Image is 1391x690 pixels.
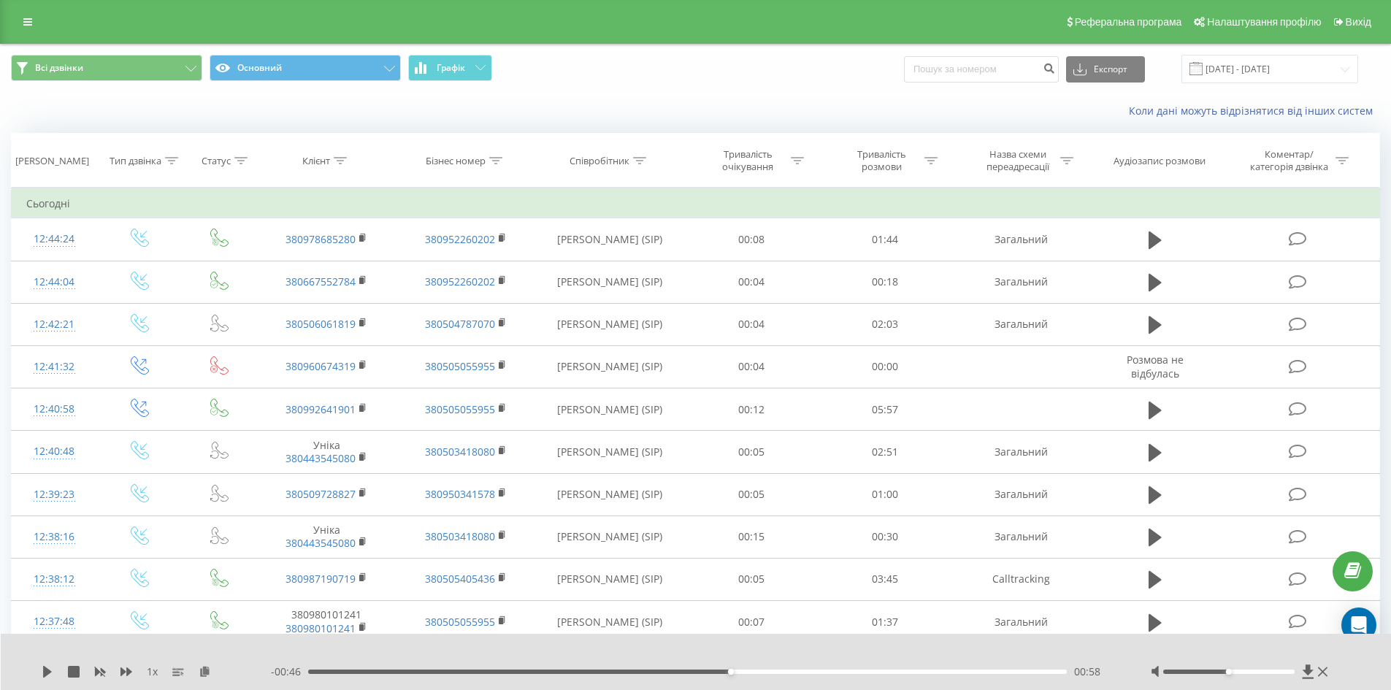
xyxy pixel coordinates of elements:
[26,480,83,509] div: 12:39:23
[437,63,465,73] span: Графік
[819,473,952,515] td: 01:00
[819,303,952,345] td: 02:03
[1066,56,1145,83] button: Експорт
[685,218,819,261] td: 00:08
[26,607,83,636] div: 12:37:48
[286,317,356,331] a: 380506061819
[535,431,685,473] td: [PERSON_NAME] (SIP)
[819,345,952,388] td: 00:00
[110,155,161,167] div: Тип дзвінка
[951,515,1090,558] td: Загальний
[425,402,495,416] a: 380505055955
[286,536,356,550] a: 380443545080
[819,601,952,643] td: 01:37
[26,437,83,466] div: 12:40:48
[535,515,685,558] td: [PERSON_NAME] (SIP)
[26,268,83,296] div: 12:44:04
[202,155,231,167] div: Статус
[1226,669,1232,675] div: Accessibility label
[1346,16,1371,28] span: Вихід
[685,431,819,473] td: 00:05
[535,261,685,303] td: [PERSON_NAME] (SIP)
[12,189,1380,218] td: Сьогодні
[286,621,356,635] a: 380980101241
[286,275,356,288] a: 380667552784
[1127,353,1184,380] span: Розмова не відбулась
[425,572,495,586] a: 380505405436
[1074,664,1100,679] span: 00:58
[535,558,685,600] td: [PERSON_NAME] (SIP)
[425,275,495,288] a: 380952260202
[535,303,685,345] td: [PERSON_NAME] (SIP)
[951,558,1090,600] td: Calltracking
[257,515,396,558] td: Уніка
[425,359,495,373] a: 380505055955
[535,345,685,388] td: [PERSON_NAME] (SIP)
[286,572,356,586] a: 380987190719
[709,148,787,173] div: Тривалість очікування
[286,451,356,465] a: 380443545080
[951,601,1090,643] td: Загальний
[302,155,330,167] div: Клієнт
[425,487,495,501] a: 380950341578
[951,218,1090,261] td: Загальний
[26,225,83,253] div: 12:44:24
[951,303,1090,345] td: Загальний
[286,232,356,246] a: 380978685280
[843,148,921,173] div: Тривалість розмови
[1114,155,1206,167] div: Аудіозапис розмови
[819,261,952,303] td: 00:18
[11,55,202,81] button: Всі дзвінки
[425,232,495,246] a: 380952260202
[951,261,1090,303] td: Загальний
[819,431,952,473] td: 02:51
[535,388,685,431] td: [PERSON_NAME] (SIP)
[147,664,158,679] span: 1 x
[271,664,308,679] span: - 00:46
[819,388,952,431] td: 05:57
[26,310,83,339] div: 12:42:21
[819,515,952,558] td: 00:30
[685,601,819,643] td: 00:07
[1129,104,1380,118] a: Коли дані можуть відрізнятися вiд інших систем
[286,402,356,416] a: 380992641901
[210,55,401,81] button: Основний
[535,473,685,515] td: [PERSON_NAME] (SIP)
[535,218,685,261] td: [PERSON_NAME] (SIP)
[685,261,819,303] td: 00:04
[15,155,89,167] div: [PERSON_NAME]
[685,388,819,431] td: 00:12
[535,601,685,643] td: [PERSON_NAME] (SIP)
[26,565,83,594] div: 12:38:12
[1341,607,1376,643] div: Open Intercom Messenger
[26,523,83,551] div: 12:38:16
[286,359,356,373] a: 380960674319
[257,431,396,473] td: Уніка
[819,218,952,261] td: 01:44
[951,473,1090,515] td: Загальний
[1207,16,1321,28] span: Налаштування профілю
[951,431,1090,473] td: Загальний
[904,56,1059,83] input: Пошук за номером
[425,529,495,543] a: 380503418080
[1075,16,1182,28] span: Реферальна програма
[685,515,819,558] td: 00:15
[570,155,629,167] div: Співробітник
[408,55,492,81] button: Графік
[425,615,495,629] a: 380505055955
[286,487,356,501] a: 380509728827
[978,148,1057,173] div: Назва схеми переадресації
[685,345,819,388] td: 00:04
[685,473,819,515] td: 00:05
[425,445,495,459] a: 380503418080
[819,558,952,600] td: 03:45
[257,601,396,643] td: 380980101241
[685,303,819,345] td: 00:04
[425,317,495,331] a: 380504787070
[426,155,486,167] div: Бізнес номер
[35,62,83,74] span: Всі дзвінки
[26,353,83,381] div: 12:41:32
[728,669,734,675] div: Accessibility label
[685,558,819,600] td: 00:05
[1246,148,1332,173] div: Коментар/категорія дзвінка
